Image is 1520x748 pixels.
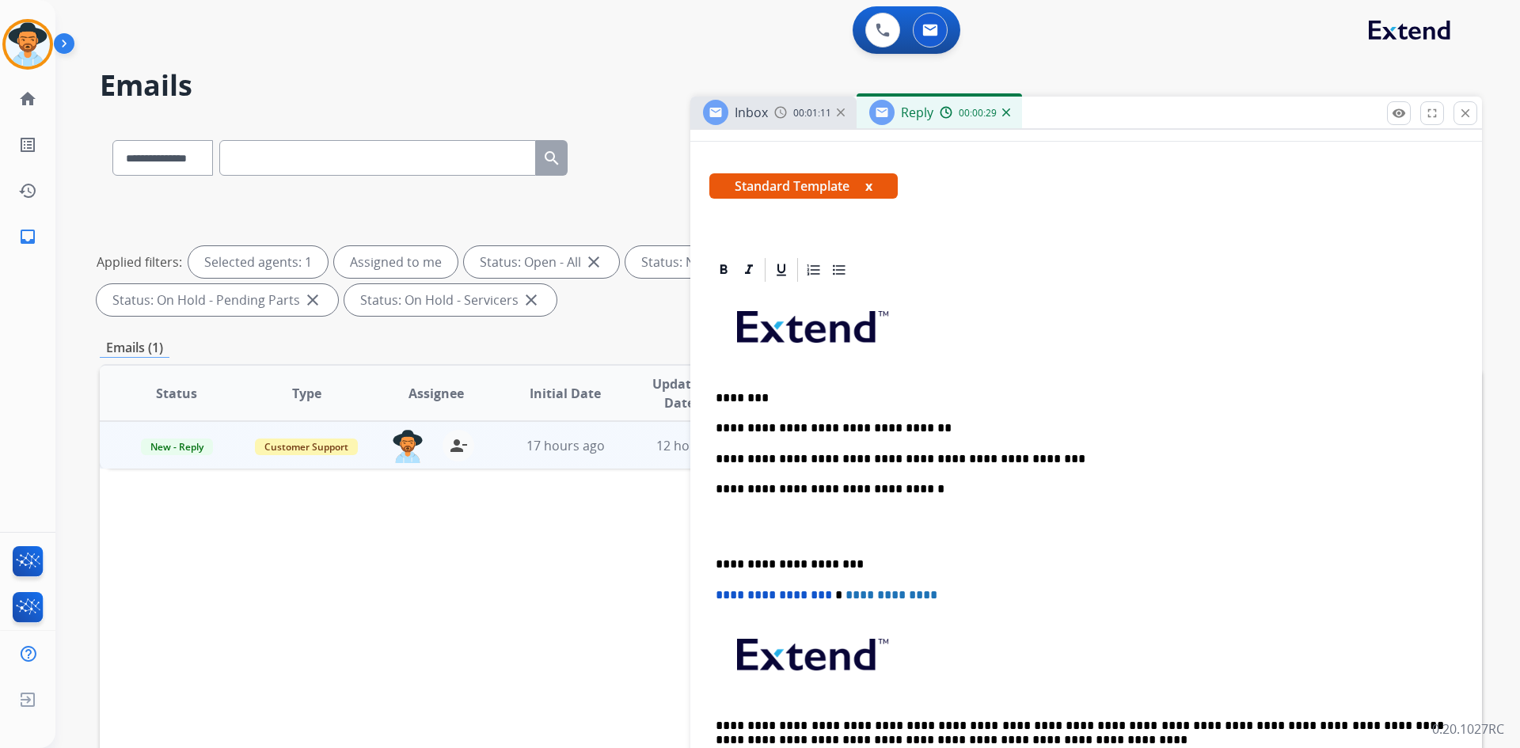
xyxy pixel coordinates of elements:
div: Selected agents: 1 [188,246,328,278]
p: Emails (1) [100,338,169,358]
div: Status: On Hold - Servicers [344,284,557,316]
mat-icon: person_remove [449,436,468,455]
mat-icon: search [542,149,561,168]
mat-icon: inbox [18,227,37,246]
span: 17 hours ago [526,437,605,454]
mat-icon: close [303,290,322,309]
img: agent-avatar [392,430,424,463]
span: Standard Template [709,173,898,199]
span: Customer Support [255,439,358,455]
span: 12 hours ago [656,437,735,454]
span: Updated Date [644,374,716,412]
span: 00:01:11 [793,107,831,120]
mat-icon: close [584,252,603,271]
h2: Emails [100,70,1482,101]
span: Assignee [408,384,464,403]
div: Italic [737,258,761,282]
div: Status: Open - All [464,246,619,278]
div: Assigned to me [334,246,458,278]
span: Initial Date [530,384,601,403]
mat-icon: close [522,290,541,309]
p: 0.20.1027RC [1432,720,1504,739]
div: Status: On Hold - Pending Parts [97,284,338,316]
img: avatar [6,22,50,66]
div: Status: New - Initial [625,246,792,278]
mat-icon: close [1458,106,1472,120]
span: New - Reply [141,439,213,455]
span: Reply [901,104,933,121]
div: Ordered List [802,258,826,282]
mat-icon: list_alt [18,135,37,154]
mat-icon: home [18,89,37,108]
div: Underline [769,258,793,282]
mat-icon: remove_red_eye [1392,106,1406,120]
span: Status [156,384,197,403]
div: Bold [712,258,735,282]
mat-icon: history [18,181,37,200]
p: Applied filters: [97,252,182,271]
span: Type [292,384,321,403]
button: x [865,177,872,196]
span: Inbox [735,104,768,121]
mat-icon: fullscreen [1425,106,1439,120]
div: Bullet List [827,258,851,282]
span: 00:00:29 [959,107,997,120]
